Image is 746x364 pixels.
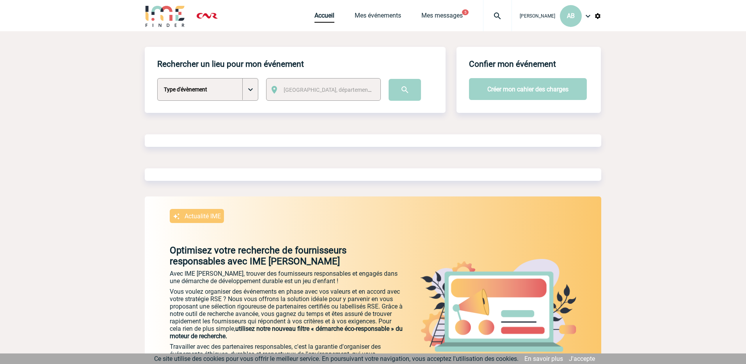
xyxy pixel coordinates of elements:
[170,325,403,340] span: utilisez notre nouveau filtre « démarche éco-responsable » du moteur de recherche.
[145,5,185,27] img: IME-Finder
[567,12,575,20] span: AB
[462,9,469,15] button: 5
[389,79,421,101] input: Submit
[170,270,404,285] p: Avec IME [PERSON_NAME], trouver des fournisseurs responsables et engagés dans une démarche de dév...
[524,355,563,362] a: En savoir plus
[420,259,576,352] img: actu.png
[355,12,401,23] a: Mes événements
[520,13,555,19] span: [PERSON_NAME]
[469,59,556,69] h4: Confier mon événement
[145,245,404,267] p: Optimisez votre recherche de fournisseurs responsables avec IME [PERSON_NAME]
[154,355,519,362] span: Ce site utilise des cookies pour vous offrir le meilleur service. En poursuivant votre navigation...
[569,355,595,362] a: J'accepte
[469,78,587,100] button: Créer mon cahier des charges
[157,59,304,69] h4: Rechercher un lieu pour mon événement
[421,12,463,23] a: Mes messages
[314,12,334,23] a: Accueil
[185,212,221,220] p: Actualité IME
[284,87,392,93] span: [GEOGRAPHIC_DATA], département, région...
[170,288,404,340] p: Vous voulez organiser des événements en phase avec vos valeurs et en accord avec votre stratégie ...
